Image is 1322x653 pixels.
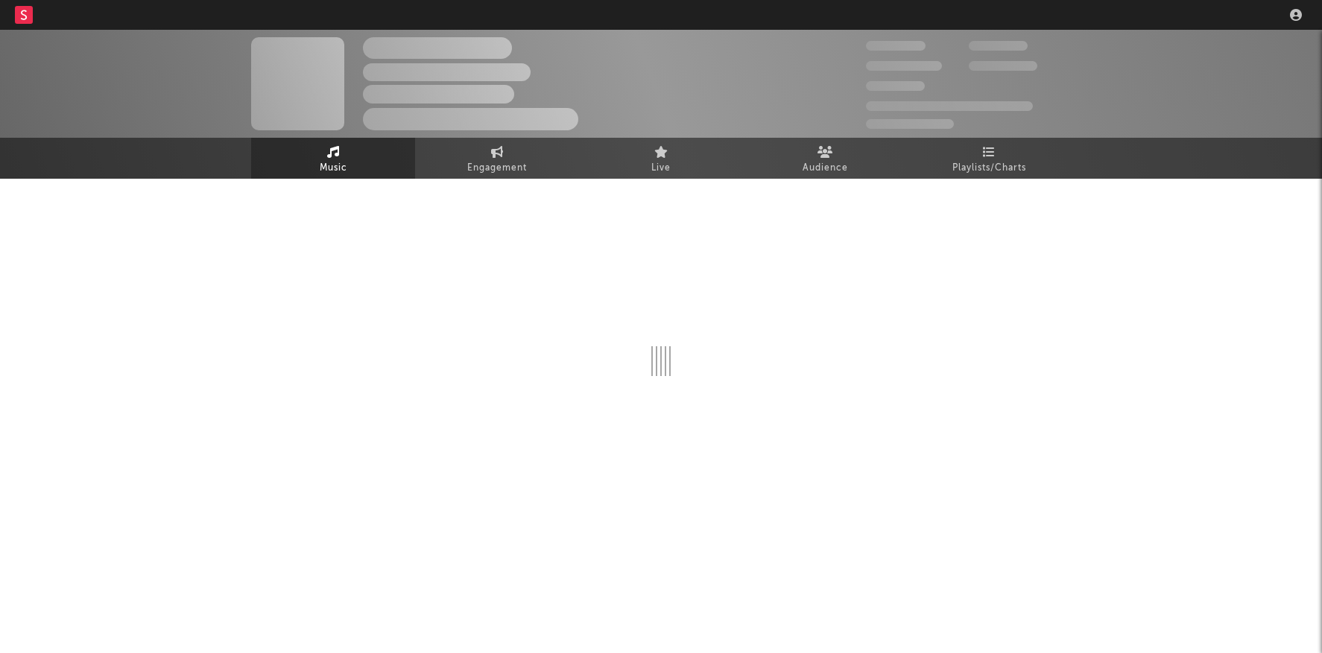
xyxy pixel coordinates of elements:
[743,138,907,179] a: Audience
[803,159,848,177] span: Audience
[866,61,942,71] span: 50,000,000
[651,159,671,177] span: Live
[969,41,1028,51] span: 100,000
[952,159,1026,177] span: Playlists/Charts
[415,138,579,179] a: Engagement
[907,138,1071,179] a: Playlists/Charts
[866,101,1033,111] span: 50,000,000 Monthly Listeners
[969,61,1037,71] span: 1,000,000
[866,119,954,129] span: Jump Score: 85.0
[320,159,347,177] span: Music
[467,159,527,177] span: Engagement
[866,81,925,91] span: 100,000
[866,41,926,51] span: 300,000
[579,138,743,179] a: Live
[251,138,415,179] a: Music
